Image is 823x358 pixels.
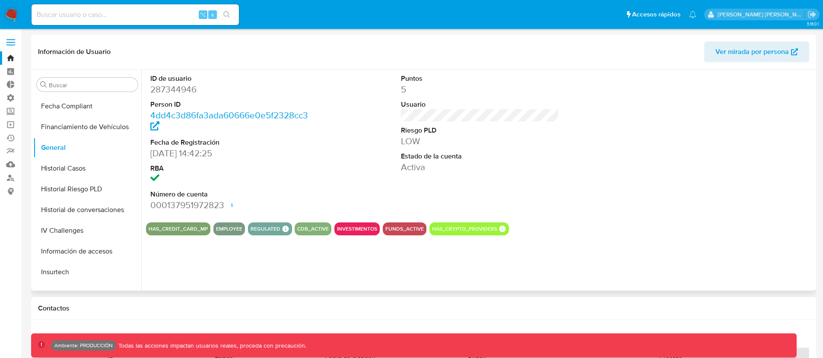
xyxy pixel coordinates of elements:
a: Notificaciones [689,11,696,18]
dd: 000137951972823 [150,199,309,211]
span: Chat [667,332,682,342]
button: Historial Casos [33,158,141,179]
h1: Información de Usuario [38,48,111,56]
span: Ver mirada por persona [715,41,789,62]
a: 4dd4c3d86fa3ada60666e0e5f2328cc3 [150,109,308,133]
dt: ID de usuario [150,74,309,83]
button: Fecha Compliant [33,96,141,117]
button: IV Challenges [33,220,141,241]
span: ⌥ [200,10,206,19]
input: Buscar [49,81,134,89]
span: Accesos rápidos [632,10,680,19]
span: s [211,10,214,19]
dt: Número de cuenta [150,190,309,199]
button: Inversiones [33,282,141,303]
dt: Usuario [401,100,559,109]
dt: RBA [150,164,309,173]
span: Historial CX [146,332,184,342]
button: General [33,137,141,158]
dt: Estado de la cuenta [401,152,559,161]
button: Ver mirada por persona [704,41,809,62]
a: Salir [807,10,817,19]
dt: Fecha de Registración [150,138,309,147]
dd: [DATE] 14:42:25 [150,147,309,159]
span: Soluciones [403,332,437,342]
dd: 287344946 [150,83,309,95]
button: Buscar [40,81,47,88]
dd: LOW [401,135,559,147]
button: Financiamiento de Vehículos [33,117,141,137]
h1: Contactos [38,304,809,313]
button: Información de accesos [33,241,141,262]
button: search-icon [218,9,235,21]
dd: 5 [401,83,559,95]
input: Buscar usuario o caso... [32,9,239,20]
button: Historial Riesgo PLD [33,179,141,200]
p: Ambiente: PRODUCCIÓN [54,344,113,347]
button: Historial de conversaciones [33,200,141,220]
dt: Puntos [401,74,559,83]
dt: Riesgo PLD [401,126,559,135]
dd: Activa [401,161,559,173]
p: Todas las acciones impactan usuarios reales, proceda con precaución. [116,342,306,350]
dt: Person ID [150,100,309,109]
button: Insurtech [33,262,141,282]
p: victor.david@mercadolibre.com.co [718,10,805,19]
